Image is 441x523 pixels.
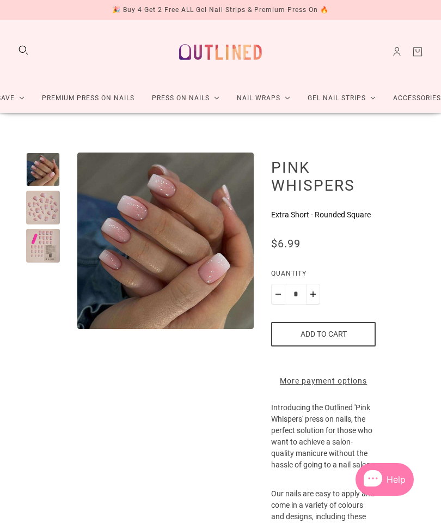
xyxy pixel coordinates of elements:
span: $6.99 [271,237,301,250]
a: Cart [412,46,424,58]
a: Nail Wraps [228,84,299,113]
div: 🎉 Buy 4 Get 2 Free ALL Gel Nail Strips & Premium Press On 🔥 [112,4,329,16]
button: Add to cart [271,322,376,346]
button: Minus [271,284,285,305]
img: Pink Whispers-Press on Manicure-Outlined [77,153,254,329]
h1: Pink Whispers [271,158,376,194]
label: Quantity [271,268,376,284]
a: Outlined [173,29,268,75]
a: More payment options [271,375,376,387]
modal-trigger: Enlarge product image [77,153,254,329]
p: Introducing the Outlined 'Pink Whispers' press on nails, the perfect solution for those who want ... [271,402,376,488]
a: Gel Nail Strips [299,84,384,113]
a: Premium Press On Nails [33,84,143,113]
a: Press On Nails [143,84,228,113]
p: Extra Short - Rounded Square [271,209,376,221]
button: Plus [306,284,320,305]
button: Search [17,44,29,56]
a: Account [391,46,403,58]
